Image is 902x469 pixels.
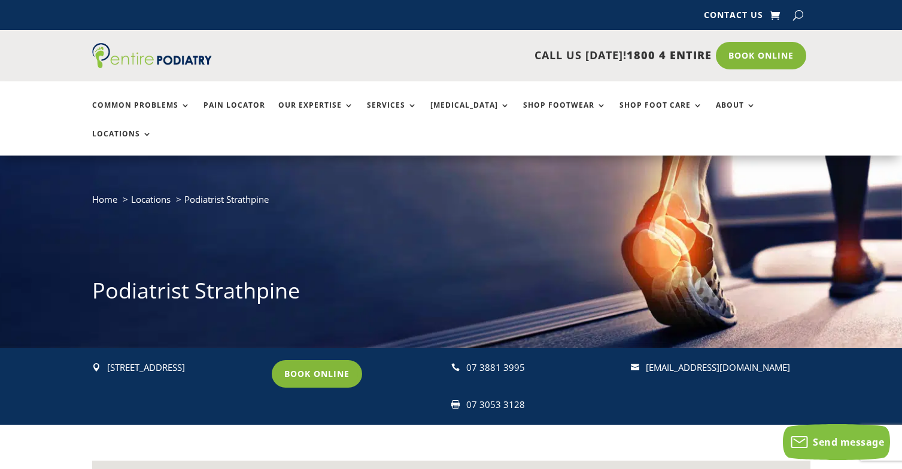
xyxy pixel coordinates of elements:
[204,101,265,127] a: Pain Locator
[523,101,606,127] a: Shop Footwear
[451,400,460,409] span: 
[646,361,790,373] a: [EMAIL_ADDRESS][DOMAIN_NAME]
[92,43,212,68] img: logo (1)
[92,59,212,71] a: Entire Podiatry
[92,276,810,312] h1: Podiatrist Strathpine
[783,424,890,460] button: Send message
[258,48,712,63] p: CALL US [DATE]!
[627,48,712,62] span: 1800 4 ENTIRE
[716,42,806,69] a: Book Online
[184,193,269,205] span: Podiatrist Strathpine
[131,193,171,205] a: Locations
[466,397,620,413] div: 07 3053 3128
[367,101,417,127] a: Services
[278,101,354,127] a: Our Expertise
[813,435,884,449] span: Send message
[631,363,639,371] span: 
[272,360,362,388] a: Book Online
[92,191,810,216] nav: breadcrumb
[716,101,756,127] a: About
[92,130,152,156] a: Locations
[619,101,703,127] a: Shop Foot Care
[704,11,763,24] a: Contact Us
[107,360,261,376] p: [STREET_ADDRESS]
[466,360,620,376] div: 07 3881 3995
[451,363,460,371] span: 
[92,101,190,127] a: Common Problems
[430,101,510,127] a: [MEDICAL_DATA]
[92,363,101,371] span: 
[92,193,117,205] a: Home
